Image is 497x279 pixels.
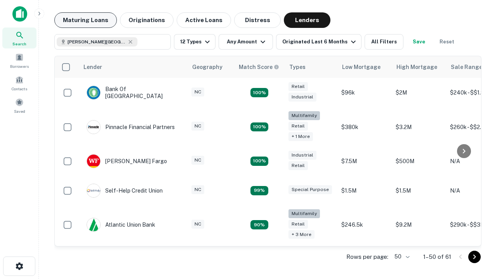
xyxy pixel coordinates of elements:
[87,154,167,168] div: [PERSON_NAME] Fargo
[337,107,392,146] td: $380k
[87,218,100,231] img: picture
[288,220,308,229] div: Retail
[423,252,451,262] p: 1–50 of 61
[188,56,234,78] th: Geography
[288,230,315,239] div: + 3 more
[87,121,100,134] img: picture
[288,111,320,120] div: Multifamily
[337,78,392,107] td: $96k
[12,41,26,47] span: Search
[288,82,308,91] div: Retail
[288,161,308,170] div: Retail
[234,56,285,78] th: Capitalize uses an advanced AI algorithm to match your search with the best lender. The match sco...
[276,34,361,50] button: Originated Last 6 Months
[250,186,268,195] div: Matching Properties: 11, hasApolloMatch: undefined
[392,205,446,245] td: $9.2M
[284,12,330,28] button: Lenders
[392,146,446,176] td: $500M
[12,86,27,92] span: Contacts
[2,50,36,71] a: Borrowers
[120,12,174,28] button: Originations
[458,192,497,229] iframe: Chat Widget
[219,34,273,50] button: Any Amount
[14,108,25,114] span: Saved
[288,122,308,131] div: Retail
[239,63,278,71] h6: Match Score
[191,185,204,194] div: NC
[87,86,100,99] img: picture
[191,88,204,96] div: NC
[10,63,29,69] span: Borrowers
[250,122,268,132] div: Matching Properties: 20, hasApolloMatch: undefined
[83,62,102,72] div: Lender
[392,107,446,146] td: $3.2M
[174,34,215,50] button: 12 Types
[288,209,320,218] div: Multifamily
[288,151,316,160] div: Industrial
[346,252,388,262] p: Rows per page:
[365,34,403,50] button: All Filters
[451,62,482,72] div: Sale Range
[289,62,306,72] div: Types
[87,120,175,134] div: Pinnacle Financial Partners
[407,34,431,50] button: Save your search to get updates of matches that match your search criteria.
[288,93,316,102] div: Industrial
[468,251,481,263] button: Go to next page
[288,185,332,194] div: Special Purpose
[87,184,163,198] div: Self-help Credit Union
[191,220,204,229] div: NC
[2,95,36,116] a: Saved
[191,156,204,165] div: NC
[79,56,188,78] th: Lender
[396,62,437,72] div: High Mortgage
[68,38,126,45] span: [PERSON_NAME][GEOGRAPHIC_DATA], [GEOGRAPHIC_DATA]
[192,62,222,72] div: Geography
[87,218,155,232] div: Atlantic Union Bank
[54,12,117,28] button: Maturing Loans
[2,72,36,93] a: Contacts
[337,205,392,245] td: $246.5k
[337,146,392,176] td: $7.5M
[392,176,446,205] td: $1.5M
[285,56,337,78] th: Types
[234,12,281,28] button: Distress
[2,28,36,48] a: Search
[342,62,381,72] div: Low Mortgage
[250,88,268,97] div: Matching Properties: 15, hasApolloMatch: undefined
[250,157,268,166] div: Matching Properties: 14, hasApolloMatch: undefined
[337,176,392,205] td: $1.5M
[250,220,268,229] div: Matching Properties: 10, hasApolloMatch: undefined
[87,184,100,197] img: picture
[337,56,392,78] th: Low Mortgage
[239,63,279,71] div: Capitalize uses an advanced AI algorithm to match your search with the best lender. The match sco...
[87,155,100,168] img: picture
[191,122,204,131] div: NC
[391,251,411,262] div: 50
[288,132,313,141] div: + 1 more
[434,34,459,50] button: Reset
[87,86,180,100] div: Bank Of [GEOGRAPHIC_DATA]
[177,12,231,28] button: Active Loans
[392,56,446,78] th: High Mortgage
[392,78,446,107] td: $2M
[282,37,358,46] div: Originated Last 6 Months
[12,6,27,22] img: capitalize-icon.png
